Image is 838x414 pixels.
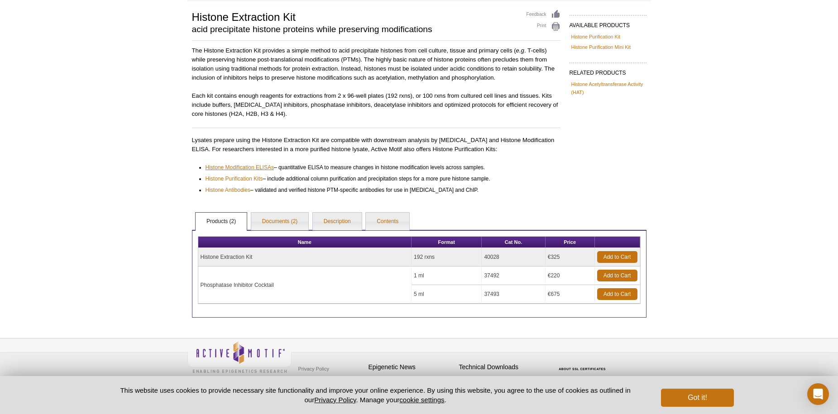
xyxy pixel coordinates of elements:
[206,172,552,183] li: – include additional column purification and precipitation steps for a more pure histone sample.
[527,10,560,19] a: Feedback
[597,270,637,281] a: Add to Cart
[482,237,545,248] th: Cat No.
[546,248,595,266] td: €325
[459,363,545,371] h4: Technical Downloads
[206,183,552,195] li: – validated and verified histone PTM-specific antibodies for use in [MEDICAL_DATA] and ChIP.
[597,288,637,300] a: Add to Cart
[412,248,482,266] td: 192 rxns
[570,15,646,31] h2: AVAILABLE PRODUCTS
[192,46,560,82] p: The Histone Extraction Kit provides a simple method to acid precipitate histones from cell cultur...
[597,251,637,263] a: Add to Cart
[559,367,606,371] a: ABOUT SSL CERTIFICATES
[482,266,545,285] td: 37492
[192,10,517,23] h1: Histone Extraction Kit
[550,354,618,374] table: Click to Verify - This site chose Symantec SSL for secure e-commerce and confidential communicati...
[196,213,247,231] a: Products (2)
[516,47,524,54] em: e.g
[198,266,412,304] td: Phosphatase Inhibitor Cocktail
[412,266,482,285] td: 1 ml
[198,248,412,266] td: Histone Extraction Kit
[482,248,545,266] td: 40028
[296,362,331,376] a: Privacy Policy
[192,25,517,33] h2: acid precipitate histone proteins while preserving modifications
[313,213,362,231] a: Description
[546,237,595,248] th: Price
[412,285,482,304] td: 5 ml
[198,237,412,248] th: Name
[314,396,356,404] a: Privacy Policy
[459,374,545,397] p: Get our brochures and newsletters, or request them by mail.
[571,33,621,41] a: Histone Purification Kit
[412,237,482,248] th: Format
[527,22,560,32] a: Print
[807,383,829,405] div: Open Intercom Messenger
[571,43,631,51] a: Histone Purification Mini Kit
[192,136,560,154] p: Lysates prepare using the Histone Extraction Kit are compatible with downstream analysis by [MEDI...
[482,285,545,304] td: 37493
[206,174,263,183] a: Histone Purification Kits
[206,186,250,195] a: Histone Antibodies
[546,285,595,304] td: €675
[206,163,274,172] a: Histone Modification ELISAs
[399,396,444,404] button: cookie settings
[206,163,552,172] li: – quantitative ELISA to measure changes in histone modification levels across samples.
[571,80,645,96] a: Histone Acetyltransferase Activity (HAT)
[192,91,560,119] p: Each kit contains enough reagents for extractions from 2 x 96-well plates (192 rxns), or 100 rxns...
[187,338,292,375] img: Active Motif,
[546,266,595,285] td: €220
[366,213,409,231] a: Contents
[105,385,646,404] p: This website uses cookies to provide necessary site functionality and improve your online experie...
[661,389,733,407] button: Got it!
[369,363,455,371] h4: Epigenetic News
[251,213,309,231] a: Documents (2)
[570,62,646,79] h2: RELATED PRODUCTS
[296,376,344,389] a: Terms & Conditions
[369,374,455,405] p: Sign up for our monthly newsletter highlighting recent publications in the field of epigenetics.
